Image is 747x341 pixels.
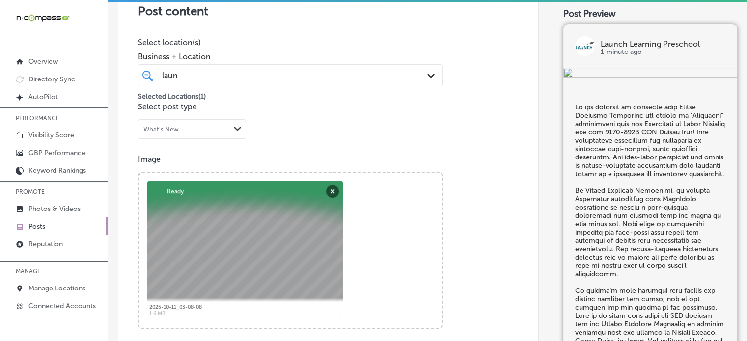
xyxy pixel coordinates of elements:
p: Connected Accounts [28,302,96,310]
p: Directory Sync [28,75,75,83]
p: Photos & Videos [28,205,81,213]
p: Selected Locations ( 1 ) [138,88,206,101]
p: Keyword Rankings [28,166,86,175]
p: Select post type [138,102,519,111]
p: Manage Locations [28,284,85,292]
p: Visibility Score [28,131,74,139]
p: Image [138,155,519,164]
p: Posts [28,222,45,231]
span: Business + Location [138,52,443,61]
p: Overview [28,57,58,66]
img: 660ab0bf-5cc7-4cb8-ba1c-48b5ae0f18e60NCTV_CLogo_TV_Black_-500x88.png [16,13,70,23]
img: logo [575,36,595,56]
a: Powered by PQINA [139,173,209,182]
div: What's New [143,126,179,133]
p: GBP Performance [28,149,85,157]
p: AutoPilot [28,93,58,101]
p: 1 minute ago [601,48,725,56]
p: Reputation [28,240,63,248]
div: Post Preview [563,8,737,19]
p: Launch Learning Preschool [601,40,725,48]
img: 85a2ba8c-7f2b-4786-b13d-76087cf90b7a [563,68,737,79]
h3: Post content [138,4,519,18]
p: Select location(s) [138,38,443,47]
